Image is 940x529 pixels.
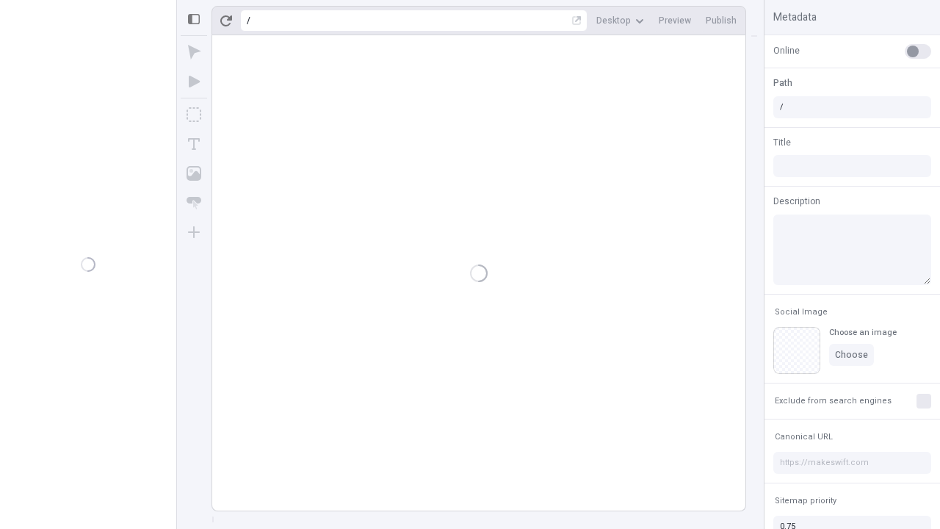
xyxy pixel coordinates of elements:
span: Exclude from search engines [775,395,892,406]
button: Sitemap priority [772,492,839,510]
span: Canonical URL [775,431,833,442]
button: Exclude from search engines [772,392,894,410]
span: Description [773,195,820,208]
button: Button [181,190,207,216]
span: Social Image [775,306,828,317]
span: Publish [706,15,737,26]
button: Image [181,160,207,187]
button: Text [181,131,207,157]
div: / [247,15,250,26]
span: Sitemap priority [775,495,836,506]
div: Choose an image [829,327,897,338]
span: Preview [659,15,691,26]
button: Choose [829,344,874,366]
button: Canonical URL [772,428,836,446]
button: Publish [700,10,742,32]
button: Desktop [590,10,650,32]
input: https://makeswift.com [773,452,931,474]
span: Title [773,136,791,149]
span: Desktop [596,15,631,26]
span: Path [773,76,792,90]
button: Box [181,101,207,128]
span: Choose [835,349,868,361]
span: Online [773,44,800,57]
button: Social Image [772,303,831,321]
button: Preview [653,10,697,32]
